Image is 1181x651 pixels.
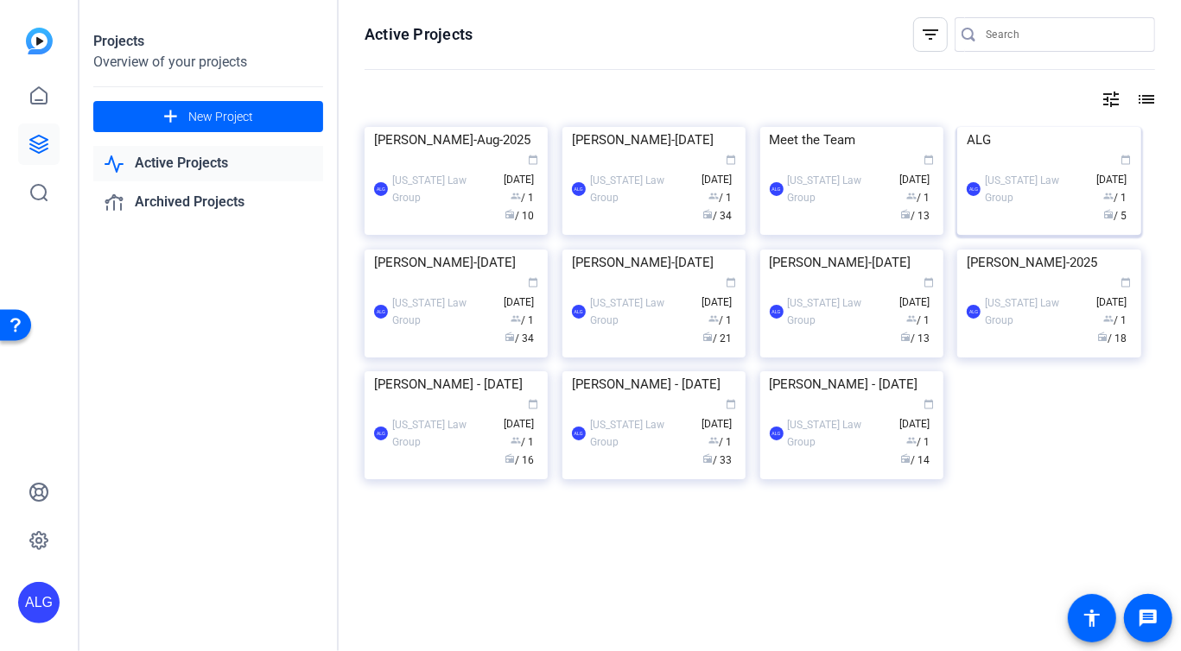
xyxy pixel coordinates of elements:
[770,305,784,319] div: ALG
[505,209,515,219] span: radio
[572,182,586,196] div: ALG
[374,127,538,153] div: [PERSON_NAME]-Aug-2025
[985,172,1088,206] div: [US_STATE] Law Group
[702,210,732,222] span: / 34
[900,332,911,342] span: radio
[1104,192,1127,204] span: / 1
[26,28,53,54] img: blue-gradient.svg
[392,172,495,206] div: [US_STATE] Law Group
[1098,332,1108,342] span: radio
[924,399,934,409] span: calendar_today
[702,454,732,466] span: / 33
[967,182,981,196] div: ALG
[590,172,693,206] div: [US_STATE] Law Group
[1098,332,1127,344] span: / 18
[967,127,1131,153] div: ALG
[528,277,538,288] span: calendar_today
[1104,314,1127,326] span: / 1
[374,427,388,440] div: ALG
[920,24,941,45] mat-icon: filter_list
[702,332,713,342] span: radio
[590,294,693,329] div: [US_STATE] Law Group
[1104,313,1114,324] span: group
[1138,608,1159,629] mat-icon: message
[906,314,930,326] span: / 1
[770,182,784,196] div: ALG
[1121,155,1132,165] span: calendar_today
[708,435,719,446] span: group
[18,582,60,623] div: ALG
[788,172,891,206] div: [US_STATE] Law Group
[392,294,495,329] div: [US_STATE] Law Group
[1104,209,1114,219] span: radio
[702,332,732,344] span: / 21
[708,436,732,448] span: / 1
[900,209,911,219] span: radio
[93,185,323,220] a: Archived Projects
[985,294,1088,329] div: [US_STATE] Law Group
[93,52,323,73] div: Overview of your projects
[1097,278,1132,308] span: [DATE]
[188,108,253,126] span: New Project
[900,453,911,464] span: radio
[93,31,323,52] div: Projects
[726,399,736,409] span: calendar_today
[511,314,534,326] span: / 1
[1082,608,1102,629] mat-icon: accessibility
[702,209,713,219] span: radio
[1104,210,1127,222] span: / 5
[528,155,538,165] span: calendar_today
[967,305,981,319] div: ALG
[708,191,719,201] span: group
[708,192,732,204] span: / 1
[1134,89,1155,110] mat-icon: list
[986,24,1141,45] input: Search
[702,453,713,464] span: radio
[374,250,538,275] div: [PERSON_NAME]-[DATE]
[924,155,934,165] span: calendar_today
[708,314,732,326] span: / 1
[788,294,891,329] div: [US_STATE] Law Group
[374,371,538,397] div: [PERSON_NAME] - [DATE]
[528,399,538,409] span: calendar_today
[511,192,534,204] span: / 1
[392,416,495,451] div: [US_STATE] Law Group
[906,192,930,204] span: / 1
[770,250,934,275] div: [PERSON_NAME]-[DATE]
[967,250,1131,275] div: [PERSON_NAME]-2025
[504,278,538,308] span: [DATE]
[505,332,515,342] span: radio
[365,24,473,45] h1: Active Projects
[770,127,934,153] div: Meet the Team
[788,416,891,451] div: [US_STATE] Law Group
[900,454,930,466] span: / 14
[924,277,934,288] span: calendar_today
[726,277,736,288] span: calendar_today
[93,146,323,181] a: Active Projects
[505,332,534,344] span: / 34
[93,101,323,132] button: New Project
[1104,191,1114,201] span: group
[505,210,534,222] span: / 10
[770,427,784,440] div: ALG
[590,416,693,451] div: [US_STATE] Law Group
[906,191,917,201] span: group
[906,436,930,448] span: / 1
[505,453,515,464] span: radio
[505,454,534,466] span: / 16
[899,278,934,308] span: [DATE]
[1101,89,1121,110] mat-icon: tune
[511,313,521,324] span: group
[572,427,586,440] div: ALG
[511,436,534,448] span: / 1
[726,155,736,165] span: calendar_today
[160,106,181,128] mat-icon: add
[572,371,736,397] div: [PERSON_NAME] - [DATE]
[708,313,719,324] span: group
[374,182,388,196] div: ALG
[906,435,917,446] span: group
[1121,277,1132,288] span: calendar_today
[900,210,930,222] span: / 13
[511,191,521,201] span: group
[906,313,917,324] span: group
